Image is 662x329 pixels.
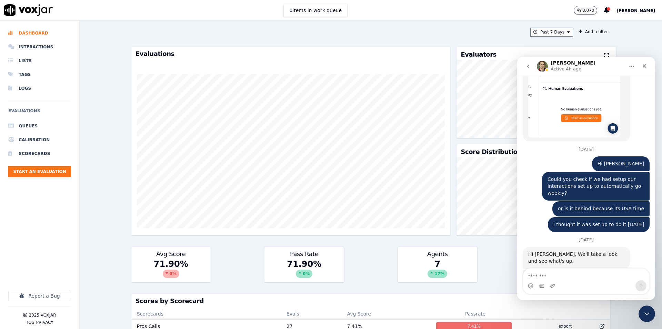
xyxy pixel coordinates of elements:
div: 0 % [296,270,312,278]
h3: Agents [402,251,473,257]
button: TOS [26,320,34,325]
a: Calibration [8,133,71,147]
h3: Evaluators [461,51,496,58]
a: Tags [8,68,71,81]
button: 8,070 [574,6,597,15]
iframe: Intercom live chat [517,57,655,300]
a: Logs [8,81,71,95]
h3: Score Distribution [461,149,521,155]
button: [PERSON_NAME] [616,6,662,14]
h3: Evaluations [136,51,447,57]
iframe: Intercom live chat [639,306,655,322]
h3: Pass Rate [269,251,340,257]
th: Evals [281,308,342,319]
button: 0items in work queue [283,4,348,17]
img: voxjar logo [4,4,53,16]
div: 0 % [163,270,179,278]
button: Report a Bug [8,291,71,301]
button: Start an Evaluation [8,166,71,177]
div: 71.90 % [131,259,211,282]
button: 8,070 [574,6,604,15]
a: Dashboard [8,26,71,40]
h3: Avg Score [136,251,207,257]
div: 71.90 % [264,259,344,282]
button: Privacy [36,320,53,325]
a: Scorecards [8,147,71,161]
a: Lists [8,54,71,68]
th: Scorecards [131,308,281,319]
h6: Evaluations [8,107,71,119]
div: 17 % [428,270,447,278]
a: Interactions [8,40,71,54]
th: Avg Score [341,308,431,319]
button: Add a filter [576,28,611,36]
p: 2025 Voxjar [29,312,56,318]
p: 8,070 [582,8,594,13]
span: [PERSON_NAME] [616,8,655,13]
a: Queues [8,119,71,133]
h3: Scores by Scorecard [136,298,606,304]
button: Past 7 Days [530,28,573,37]
div: 7 [398,259,477,282]
th: Passrate [431,308,520,319]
